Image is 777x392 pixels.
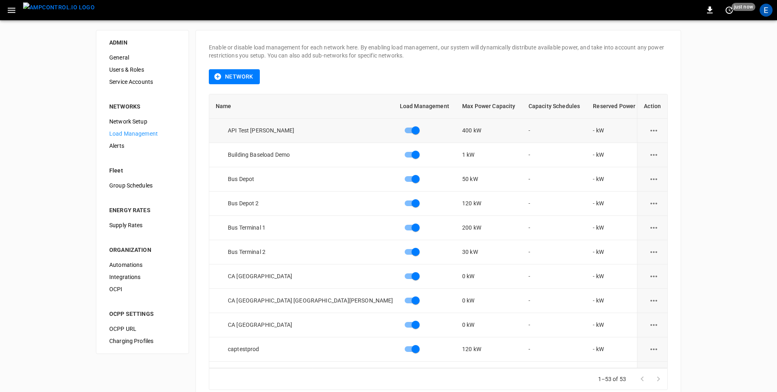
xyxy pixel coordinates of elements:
td: - [522,167,587,192]
div: ENERGY RATES [109,206,176,214]
td: 0 kW [456,313,522,337]
th: Name [209,94,393,119]
div: Building Baseload Demo [216,151,393,159]
td: - kW [586,143,642,167]
div: CA [GEOGRAPHIC_DATA] [216,272,393,280]
button: Network [209,69,260,84]
div: CA [GEOGRAPHIC_DATA] [GEOGRAPHIC_DATA][PERSON_NAME] [216,296,393,305]
div: NETWORKS [109,102,176,111]
span: Integrations [109,273,176,281]
div: Network Setup [103,115,182,128]
div: Fleet [109,166,176,175]
span: Service Accounts [109,78,176,86]
td: 200 kW [456,216,522,240]
div: OCPP URL [103,323,182,335]
p: Enable or disable load management for each network here. By enabling load management, our system ... [209,43,668,60]
button: set refresh interval [723,4,736,17]
div: CA [GEOGRAPHIC_DATA] [216,321,393,329]
div: ADMIN [109,38,176,47]
button: load management options [644,364,664,383]
div: Bus Terminal 2 [216,248,393,256]
button: load management options [644,339,664,359]
button: load management options [644,266,664,286]
button: load management options [644,315,664,335]
span: Automations [109,261,176,269]
th: Capacity Schedules [522,94,587,119]
td: - [522,119,587,143]
td: 0 kW [456,264,522,289]
td: - [522,313,587,337]
span: Network Setup [109,117,176,126]
td: - kW [586,289,642,313]
button: load management options [644,169,664,189]
td: 1 kW [456,143,522,167]
td: - kW [586,119,642,143]
div: Bus Depot [216,175,393,183]
div: API Test [PERSON_NAME] [216,126,393,134]
div: Bus Terminal 1 [216,224,393,232]
span: Supply Rates [109,221,176,230]
div: Load Management [103,128,182,140]
button: load management options [644,194,664,213]
td: - kW [586,264,642,289]
td: - kW [586,337,642,362]
div: Group Schedules [103,179,182,192]
td: - [522,240,587,264]
div: Users & Roles [103,64,182,76]
td: 50 kW [456,167,522,192]
td: - kW [586,362,642,386]
div: General [103,51,182,64]
button: load management options [644,242,664,262]
img: ampcontrol.io logo [23,2,95,13]
button: load management options [644,145,664,165]
td: - [522,192,587,216]
div: profile-icon [760,4,773,17]
span: just now [732,3,756,11]
button: load management options [644,218,664,238]
td: - kW [586,240,642,264]
td: 30 kW [456,240,522,264]
p: 1–53 of 53 [598,375,626,383]
td: - [522,289,587,313]
button: load management options [644,121,664,141]
td: 120 kW [456,337,522,362]
span: Users & Roles [109,66,176,74]
div: Integrations [103,271,182,283]
div: OCPI [103,283,182,295]
td: - [522,362,587,386]
td: 0 kW [456,289,522,313]
td: - kW [586,192,642,216]
td: 400 kW [456,119,522,143]
td: - kW [586,216,642,240]
div: OCPP SETTINGS [109,310,176,318]
td: 120 kW [456,192,522,216]
div: Alerts [103,140,182,152]
div: Charging Profiles [103,335,182,347]
td: - [522,143,587,167]
td: - kW [586,167,642,192]
span: Group Schedules [109,181,176,190]
td: - [522,264,587,289]
button: load management options [644,291,664,311]
th: Reserved Power [586,94,642,119]
span: General [109,53,176,62]
div: ORGANIZATION [109,246,176,254]
div: Automations [103,259,182,271]
div: captestprod [216,345,393,353]
div: Supply Rates [103,219,182,231]
span: Charging Profiles [109,337,176,345]
th: Max Power Capacity [456,94,522,119]
span: Load Management [109,130,176,138]
td: - [522,337,587,362]
div: Bus Depot 2 [216,199,393,207]
div: Service Accounts [103,76,182,88]
span: OCPI [109,285,176,294]
span: OCPP URL [109,325,176,333]
span: Alerts [109,142,176,150]
td: 30 kW [456,362,522,386]
th: Load Management [393,94,456,119]
th: Action [637,94,667,119]
td: - kW [586,313,642,337]
td: - [522,216,587,240]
